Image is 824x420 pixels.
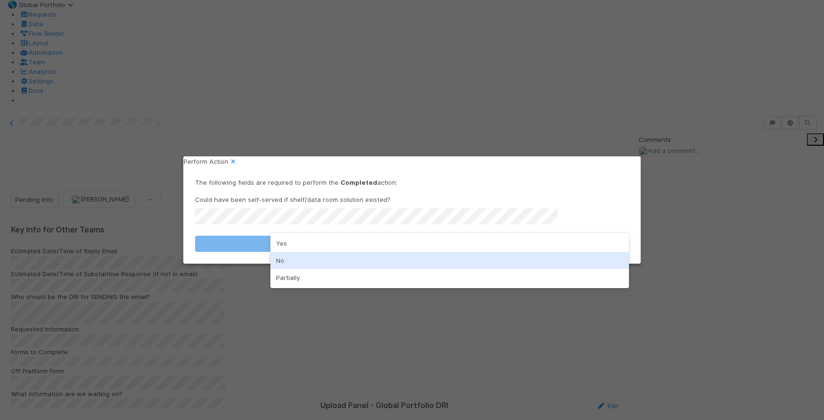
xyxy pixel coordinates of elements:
[195,195,391,204] label: Could have been self-served if shelf/data room solution existed?
[270,252,629,269] div: No
[195,236,629,252] button: Completed
[184,157,640,166] div: Perform Action
[340,179,377,186] strong: Completed
[270,235,629,252] div: Yes
[270,269,629,286] div: Partially
[195,178,629,187] p: The following fields are required to perform the action:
